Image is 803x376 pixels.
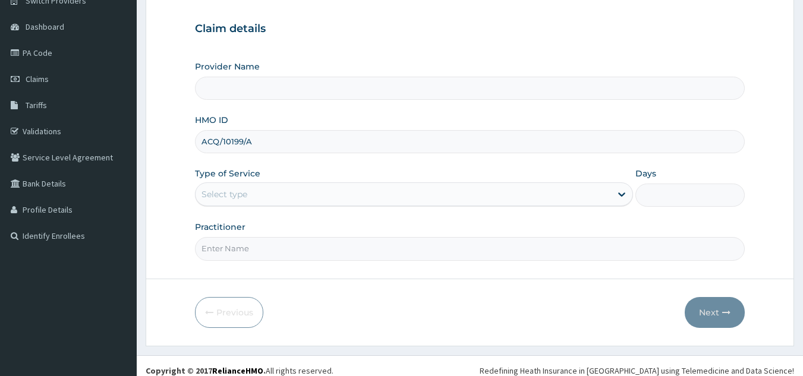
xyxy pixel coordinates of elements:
[635,168,656,179] label: Days
[195,23,745,36] h3: Claim details
[195,61,260,72] label: Provider Name
[685,297,745,328] button: Next
[195,130,745,153] input: Enter HMO ID
[195,221,245,233] label: Practitioner
[26,74,49,84] span: Claims
[195,168,260,179] label: Type of Service
[26,100,47,110] span: Tariffs
[26,21,64,32] span: Dashboard
[195,297,263,328] button: Previous
[201,188,247,200] div: Select type
[195,114,228,126] label: HMO ID
[212,365,263,376] a: RelianceHMO
[146,365,266,376] strong: Copyright © 2017 .
[195,237,745,260] input: Enter Name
